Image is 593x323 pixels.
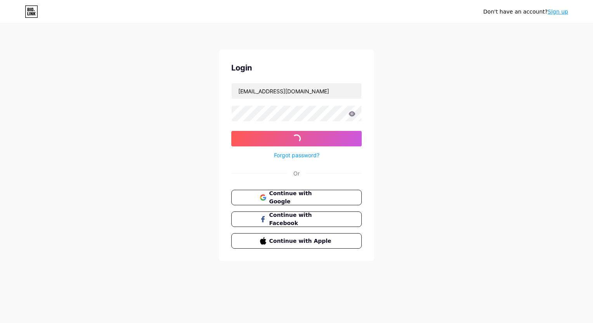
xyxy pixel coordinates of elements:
[548,9,568,15] a: Sign up
[269,189,333,206] span: Continue with Google
[231,190,362,205] button: Continue with Google
[293,169,300,177] div: Or
[269,211,333,227] span: Continue with Facebook
[231,211,362,227] button: Continue with Facebook
[274,151,319,159] a: Forgot password?
[483,8,568,16] div: Don't have an account?
[231,233,362,249] button: Continue with Apple
[232,83,361,99] input: Username
[269,237,333,245] span: Continue with Apple
[231,62,362,74] div: Login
